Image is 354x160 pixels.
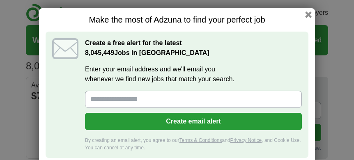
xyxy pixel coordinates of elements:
h2: Create a free alert for the latest [85,38,302,58]
strong: Jobs in [GEOGRAPHIC_DATA] [85,49,209,56]
button: Create email alert [85,113,302,130]
a: Terms & Conditions [179,137,222,143]
a: Privacy Notice [230,137,262,143]
div: By creating an email alert, you agree to our and , and Cookie Use. You can cancel at any time. [85,137,302,151]
label: Enter your email address and we'll email you whenever we find new jobs that match your search. [85,64,302,84]
span: 8,045,449 [85,48,114,58]
h1: Make the most of Adzuna to find your perfect job [46,15,308,25]
img: icon_email.svg [52,38,78,59]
